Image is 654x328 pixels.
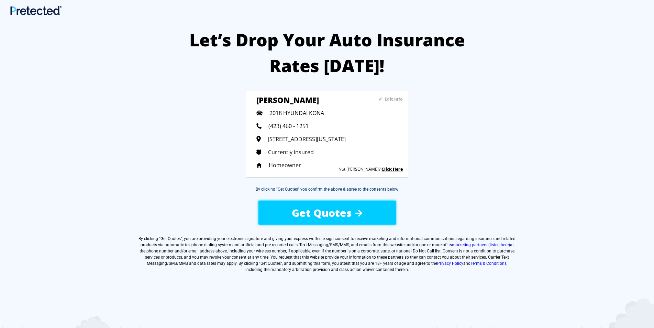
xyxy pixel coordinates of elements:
span: Get Quotes [160,236,181,241]
span: Homeowner [269,161,301,169]
span: Get Quotes [292,206,352,220]
a: Privacy Policy [437,261,463,266]
button: Get Quotes [258,201,396,225]
span: Currently Insured [268,148,314,156]
div: By clicking "Get Quotes" you confirm the above & agree to the consents below [256,186,398,192]
span: [STREET_ADDRESS][US_STATE] [268,135,346,143]
img: Main Logo [10,6,62,15]
h3: [PERSON_NAME] [256,95,358,105]
h2: Let’s Drop Your Auto Insurance Rates [DATE]! [183,27,471,79]
a: Terms & Conditions [470,261,507,266]
span: 2018 HYUNDAI KONA [269,109,324,117]
span: (423) 460 - 1251 [268,122,309,130]
label: By clicking " ", you are providing your electronic signature and giving your express written e-si... [138,236,516,273]
sapn: Edit Info [385,96,403,102]
a: Click Here [381,166,403,172]
a: marketing partners (listed here) [452,242,510,247]
sapn: Not [PERSON_NAME]? [339,166,380,172]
